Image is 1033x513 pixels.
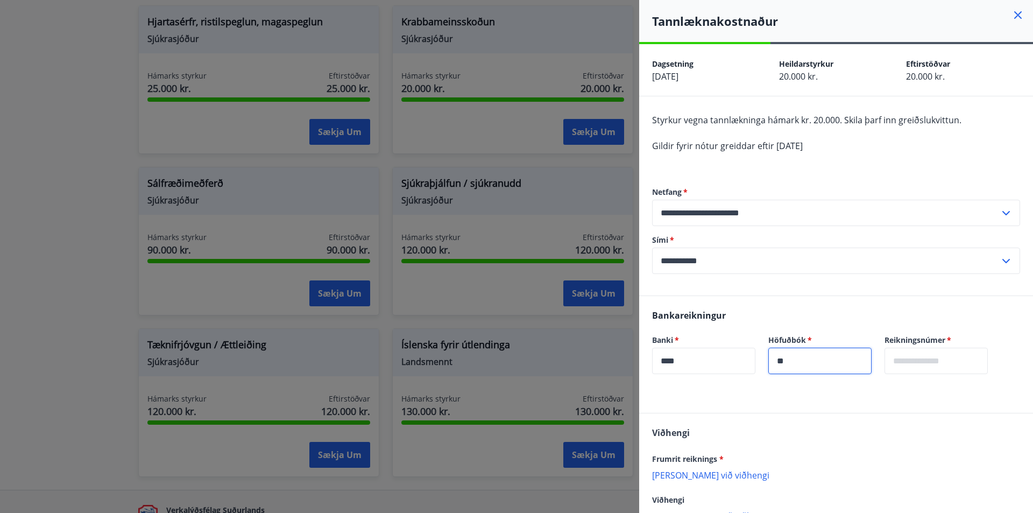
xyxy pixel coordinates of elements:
span: Dagsetning [652,59,694,69]
label: Banki [652,335,755,346]
span: [DATE] [652,71,678,82]
span: Styrkur vegna tannlækninga hámark kr. 20.000. Skila þarf inn greiðslukvittun. [652,114,961,126]
span: Bankareikningur [652,310,726,321]
label: Netfang [652,187,1020,198]
span: Frumrit reiknings [652,454,724,464]
span: Gildir fyrir nótur greiddar eftir [DATE] [652,140,803,152]
span: 20.000 kr. [906,71,945,82]
span: Viðhengi [652,495,684,505]
h4: Tannlæknakostnaður [652,13,1033,29]
span: Eftirstöðvar [906,59,950,69]
label: Reikningsnúmer [885,335,988,346]
label: Höfuðbók [768,335,872,346]
span: 20.000 kr. [779,71,818,82]
p: [PERSON_NAME] við viðhengi [652,469,1020,480]
span: Heildarstyrkur [779,59,833,69]
span: Viðhengi [652,427,690,439]
label: Sími [652,235,1020,245]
